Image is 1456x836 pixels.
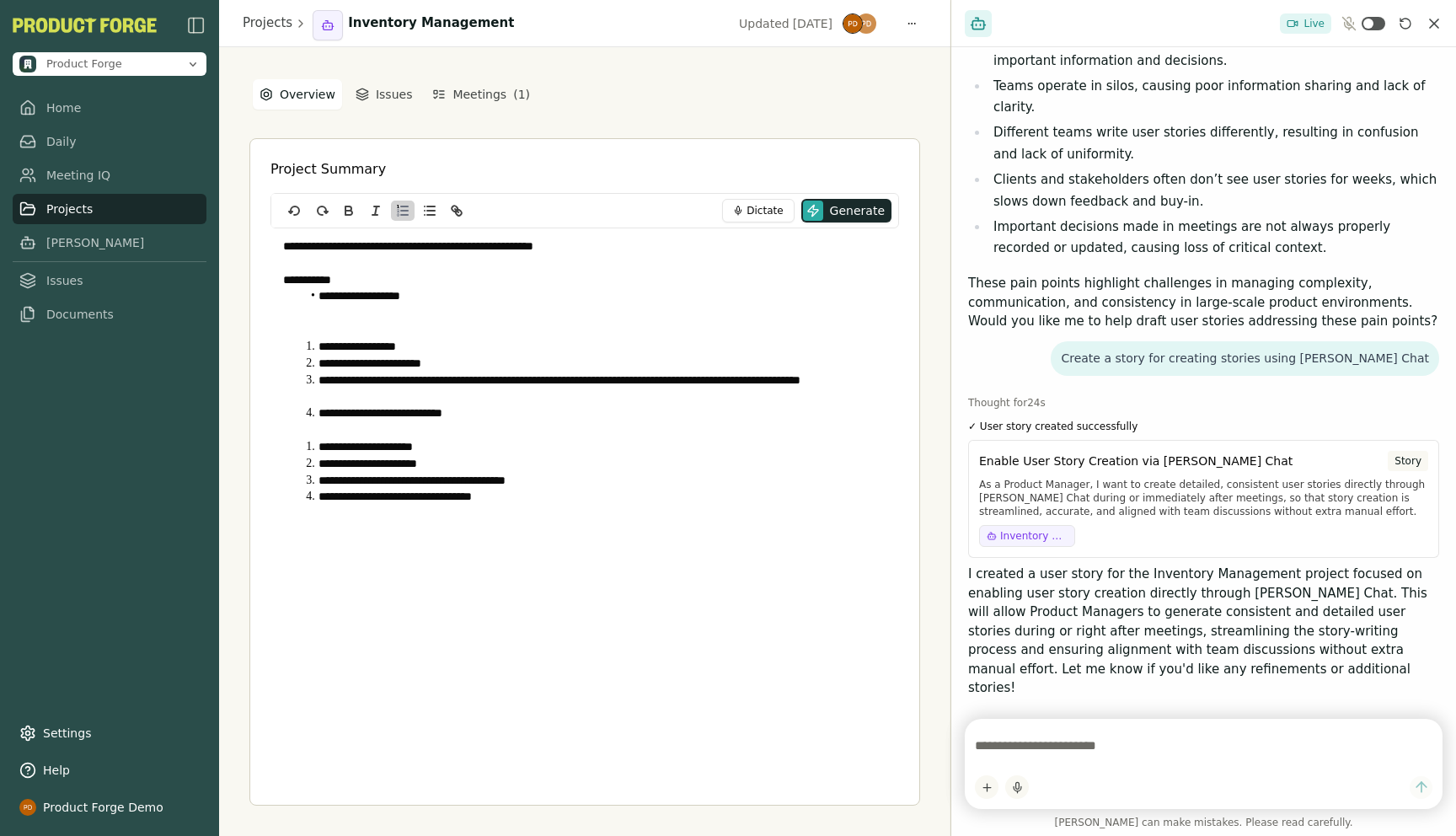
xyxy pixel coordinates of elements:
button: Start dictation [1005,775,1029,799]
a: Projects [13,194,206,224]
button: Reset conversation [1395,13,1416,34]
button: Meetings [426,79,537,110]
button: Updated[DATE]Product Forge DemoProduct Forge Demo [729,12,886,35]
li: Clients and stakeholders often don’t see user stories for weeks, which slows down feedback and bu... [988,169,1439,212]
p: I created a user story for the Inventory Management project focused on enabling user story creati... [968,565,1439,698]
img: Product Forge [19,56,36,72]
li: Meeting fatigue and too many meetings make it hard to keep track of important information and dec... [988,29,1439,72]
img: sidebar [186,15,206,35]
li: Important decisions made in meetings are not always properly recorded or updated, causing loss of... [988,217,1439,260]
li: Teams operate in silos, causing poor information sharing and lack of clarity. [988,76,1439,119]
span: Updated [739,15,790,32]
button: Copy to clipboard [1025,705,1044,723]
span: [PERSON_NAME] can make mistakes. Please read carefully. [965,816,1443,829]
button: Retry [968,705,987,723]
button: Bullet [418,201,442,221]
button: Give Feedback [997,705,1015,723]
h1: Inventory Management [348,13,514,33]
button: redo [310,201,334,221]
span: [DATE] [793,15,832,32]
button: Close chat [1426,15,1443,32]
h2: Project Summary [270,159,386,180]
a: [PERSON_NAME] [13,228,206,258]
button: Dictate [722,199,794,222]
span: ( 1 ) [513,86,530,103]
button: Bold [337,201,361,221]
img: Product Forge [13,18,157,33]
button: Send message [1410,776,1432,799]
img: profile [19,799,36,816]
button: Help [13,755,206,785]
button: Generate [801,199,891,222]
button: undo [283,201,307,221]
li: Different teams write user stories differently, resulting in confusion and lack of uniformity. [988,122,1439,165]
span: Generate [830,202,885,219]
div: Story [1388,451,1428,471]
button: Open organization switcher [13,52,206,76]
a: Documents [13,299,206,330]
span: Live [1303,17,1325,30]
a: Daily [13,126,206,157]
button: Overview [253,79,342,110]
span: Product Forge [46,56,122,72]
button: Italic [364,201,388,221]
span: Dictate [747,204,783,217]
button: PF-Logo [13,18,157,33]
a: Home [13,93,206,123]
a: Projects [243,13,292,33]
button: Issues [349,79,420,110]
a: Settings [13,718,206,748]
p: These pain points highlight challenges in managing complexity, communication, and consistency in ... [968,274,1439,331]
div: ✓ User story created successfully [968,420,1439,433]
img: Product Forge Demo [856,13,876,34]
button: Product Forge Demo [13,792,206,823]
span: Enable User Story Creation via [PERSON_NAME] Chat [979,453,1293,470]
button: Add content to chat [975,775,998,799]
button: Ordered [391,201,415,221]
img: Product Forge Demo [843,13,863,34]
p: Create a story for creating stories using [PERSON_NAME] Chat [1061,351,1429,367]
a: Meeting IQ [13,160,206,190]
div: Thought for 24 s [968,396,1439,410]
a: Issues [13,265,206,296]
button: Link [445,201,468,221]
p: As a Product Manager, I want to create detailed, consistent user stories directly through [PERSON... [979,478,1428,518]
span: Inventory Management [1000,529,1068,543]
